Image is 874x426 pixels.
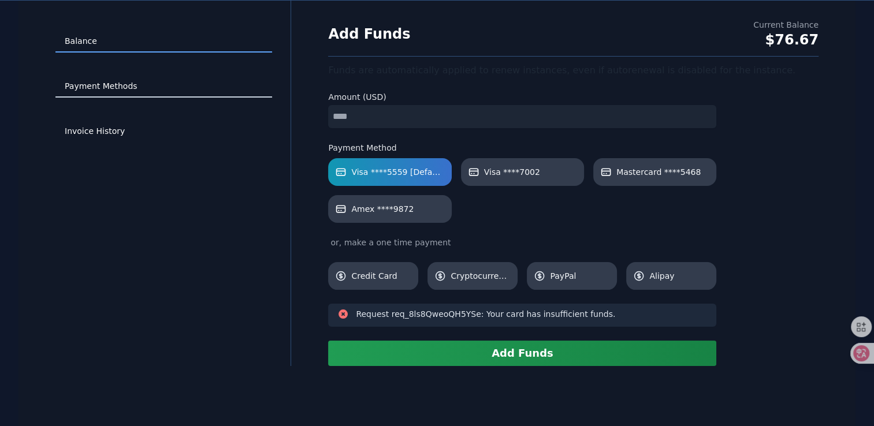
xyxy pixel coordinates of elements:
span: Alipay [649,270,709,282]
div: or, make a one time payment [328,237,716,248]
h1: Add Funds [328,25,410,43]
div: Funds are automatically applied to renew instances, even if autorenewal is disabled for the insta... [328,63,819,77]
a: Payment Methods [55,76,272,98]
h3: Request req_8ls8QweoQH5YSe: Your card has insufficient funds. [356,308,615,320]
div: $76.67 [753,31,819,49]
label: Amount (USD) [328,91,716,103]
div: Current Balance [753,19,819,31]
button: Add Funds [328,341,716,366]
a: Invoice History [55,121,272,143]
span: Visa ****5559 [Default] [351,166,444,178]
span: PayPal [550,270,610,282]
span: Cryptocurrency [451,270,511,282]
a: Balance [55,31,272,53]
label: Payment Method [328,142,716,154]
span: Credit Card [351,270,411,282]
